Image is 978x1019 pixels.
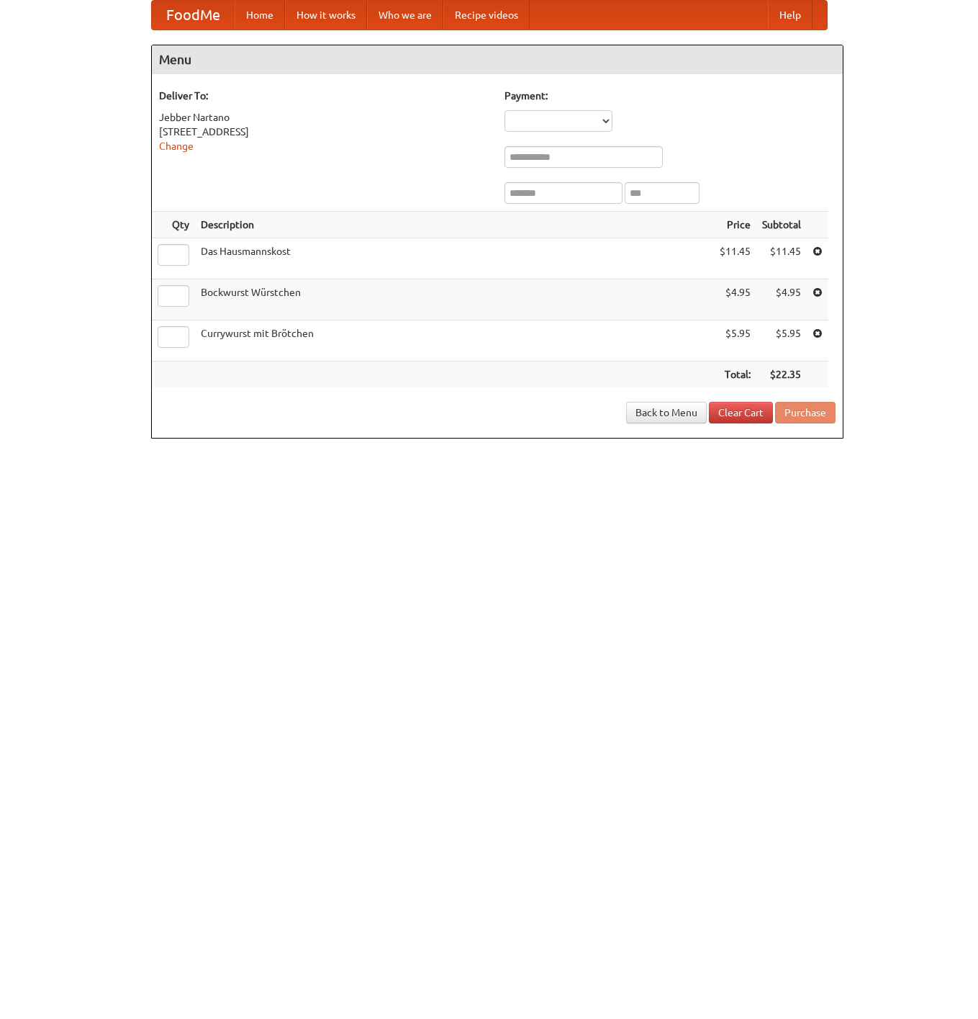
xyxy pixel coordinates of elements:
[714,279,756,320] td: $4.95
[152,45,843,74] h4: Menu
[159,89,490,103] h5: Deliver To:
[195,238,714,279] td: Das Hausmannskost
[714,320,756,362] td: $5.95
[159,110,490,125] div: Jebber Nartano
[195,279,714,320] td: Bockwurst Würstchen
[756,279,807,320] td: $4.95
[756,362,807,388] th: $22.35
[626,402,707,423] a: Back to Menu
[367,1,443,30] a: Who we are
[756,212,807,238] th: Subtotal
[152,212,195,238] th: Qty
[159,125,490,139] div: [STREET_ADDRESS]
[195,320,714,362] td: Currywurst mit Brötchen
[152,1,235,30] a: FoodMe
[709,402,773,423] a: Clear Cart
[235,1,285,30] a: Home
[756,238,807,279] td: $11.45
[285,1,367,30] a: How it works
[768,1,812,30] a: Help
[195,212,714,238] th: Description
[714,212,756,238] th: Price
[504,89,836,103] h5: Payment:
[159,140,194,152] a: Change
[775,402,836,423] button: Purchase
[714,238,756,279] td: $11.45
[714,362,756,388] th: Total:
[756,320,807,362] td: $5.95
[443,1,530,30] a: Recipe videos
